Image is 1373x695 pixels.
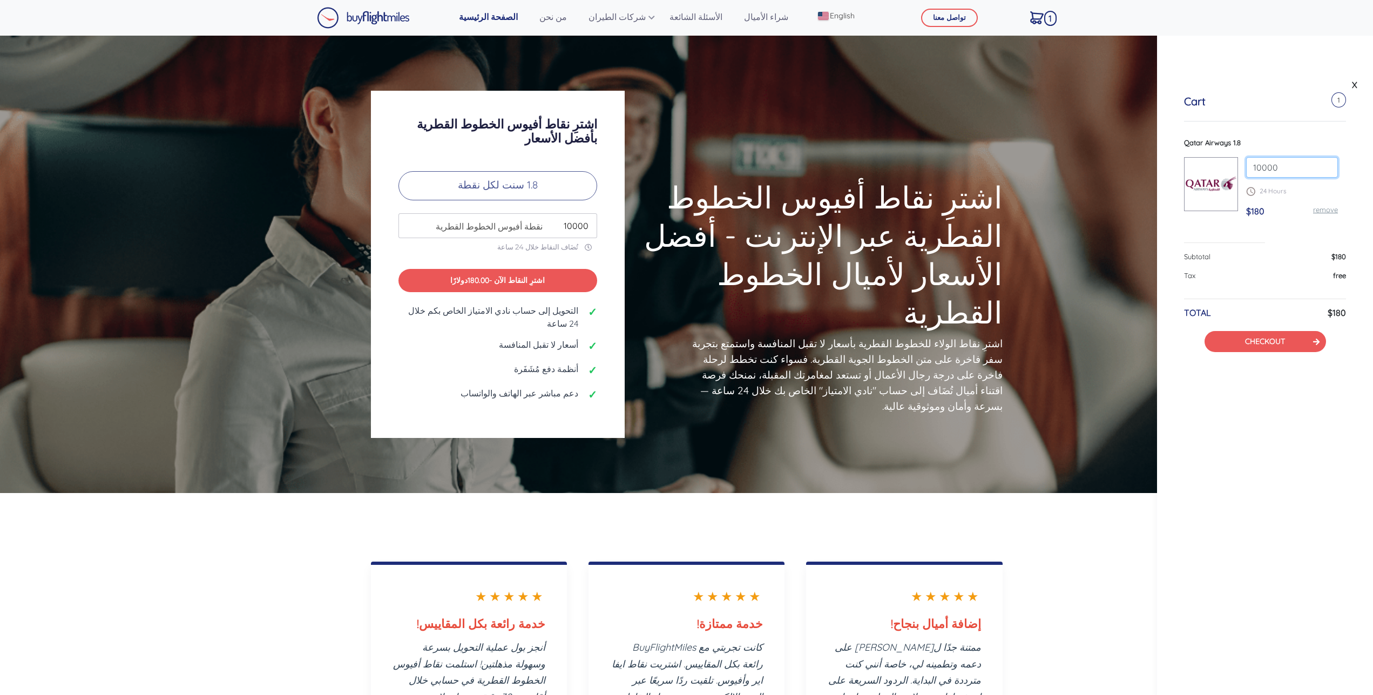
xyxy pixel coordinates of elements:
[586,362,597,379] span: ✓
[586,304,597,320] span: ✓
[514,362,578,375] span: أنظمة دفع مُشَفَرة
[830,10,855,22] span: English
[398,242,597,252] p: تُضَاف النقاط خلال 24 ساعة
[818,12,829,20] img: English
[1313,205,1338,214] a: remove
[610,617,763,631] h3: خدمة ممتازة!
[811,6,858,26] a: English
[1185,171,1237,197] img: qatar.png
[393,617,545,631] h3: خدمة رائعة بكل المقاييس!
[398,269,597,292] button: اشترِ النقاط الآن -180.00دولارًا
[398,117,597,145] h3: اشترِ نقاط أفيوس الخطوط القطرية بأفضل الأسعار
[586,387,597,403] span: ✓
[461,387,578,400] span: دعم مباشر عبر الهاتف والواتساب
[1349,77,1360,93] a: X
[1205,331,1326,352] button: CHECKOUT
[1246,187,1255,196] img: schedule.png
[828,586,980,606] div: ★★★★★
[499,338,578,351] span: أسعار لا تقبل المنافسة
[641,117,1003,332] h1: اشترِ نقاط أفيوس الخطوط القطرية عبر الإنترنت - أفضل الأسعار لأميال الخطوط القطرية
[1184,271,1195,280] span: Tax
[468,275,489,285] span: 180.00
[1331,252,1346,261] span: $180
[1184,308,1211,318] h6: TOTAL
[1184,252,1210,261] span: Subtotal
[684,336,1003,414] p: اشترِ نقاط الولاء للخطوط القطرية بأسعار لا تقبل المنافسة واستمتع بتجربة سفر فاخرة على متن الخطوط ...
[1246,206,1264,217] span: $180
[610,586,763,606] div: ★★★★★
[1184,95,1206,108] h5: Cart
[393,586,545,606] div: ★★★★★
[921,9,978,27] button: تواصل معنا
[398,171,597,200] p: 1.8 سنت لكل نقطة
[584,6,652,28] a: شركات الطيران
[665,6,727,28] a: الأسئلة الشائعة
[430,220,543,233] span: نقطة أفيوس الخطوط القطرية
[317,7,410,29] img: Buy Flight Miles Logo
[1331,92,1346,107] span: 1
[828,617,980,631] h3: إضافة أميال بنجاح!
[1333,271,1346,280] span: free
[586,338,597,354] span: ✓
[1184,138,1241,147] span: Qatar Airways 1.8
[1245,336,1285,346] a: CHECKOUT
[398,304,578,330] span: التحويل إلى حساب نادي الامتياز الخاص بكم خلال 24 ساعة
[1044,11,1056,26] span: 1
[317,4,410,31] a: Buy Flight Miles Logo
[455,6,522,28] a: الصفحة الرئيسية
[535,6,571,28] a: من نحن
[1328,308,1346,318] h6: $180
[1026,6,1048,29] a: 1
[740,6,793,28] a: شراء الأميال
[1030,11,1044,24] img: Cart
[1246,186,1338,196] p: 24 Hours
